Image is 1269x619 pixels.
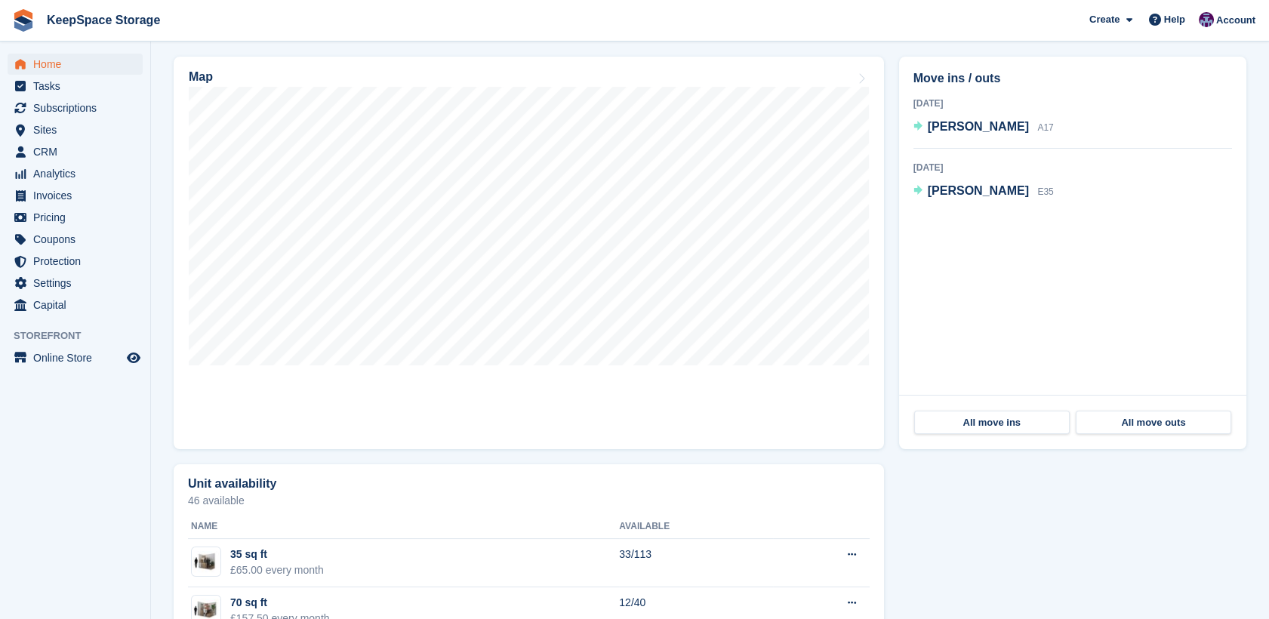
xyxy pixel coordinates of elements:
span: [PERSON_NAME] [928,120,1029,133]
a: menu [8,97,143,119]
a: menu [8,251,143,272]
span: Help [1164,12,1185,27]
th: Name [188,515,619,539]
a: menu [8,185,143,206]
span: Create [1089,12,1120,27]
span: Invoices [33,185,124,206]
span: Account [1216,13,1255,28]
span: E35 [1037,186,1053,197]
span: [PERSON_NAME] [928,184,1029,197]
a: Preview store [125,349,143,367]
span: Pricing [33,207,124,228]
span: Tasks [33,75,124,97]
a: All move ins [914,411,1070,435]
div: 70 sq ft [230,595,330,611]
span: Coupons [33,229,124,250]
a: Map [174,57,884,449]
a: menu [8,54,143,75]
span: Subscriptions [33,97,124,119]
span: A17 [1037,122,1053,133]
span: Analytics [33,163,124,184]
a: menu [8,141,143,162]
span: Settings [33,273,124,294]
a: menu [8,207,143,228]
a: menu [8,163,143,184]
a: menu [8,294,143,316]
img: Charlotte Jobling [1199,12,1214,27]
span: Capital [33,294,124,316]
a: menu [8,119,143,140]
p: 46 available [188,495,870,506]
span: Sites [33,119,124,140]
img: 32-sqft-unit.jpg [192,551,220,573]
a: menu [8,75,143,97]
div: 35 sq ft [230,547,324,562]
th: Available [619,515,773,539]
h2: Unit availability [188,477,276,491]
td: 33/113 [619,539,773,587]
a: [PERSON_NAME] E35 [913,182,1054,202]
span: CRM [33,141,124,162]
div: [DATE] [913,161,1232,174]
div: [DATE] [913,97,1232,110]
span: Protection [33,251,124,272]
a: menu [8,347,143,368]
div: £65.00 every month [230,562,324,578]
span: Online Store [33,347,124,368]
a: KeepSpace Storage [41,8,166,32]
a: menu [8,273,143,294]
img: stora-icon-8386f47178a22dfd0bd8f6a31ec36ba5ce8667c1dd55bd0f319d3a0aa187defe.svg [12,9,35,32]
a: menu [8,229,143,250]
span: Home [33,54,124,75]
h2: Map [189,70,213,84]
a: [PERSON_NAME] A17 [913,118,1054,137]
span: Storefront [14,328,150,343]
h2: Move ins / outs [913,69,1232,88]
a: All move outs [1076,411,1231,435]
